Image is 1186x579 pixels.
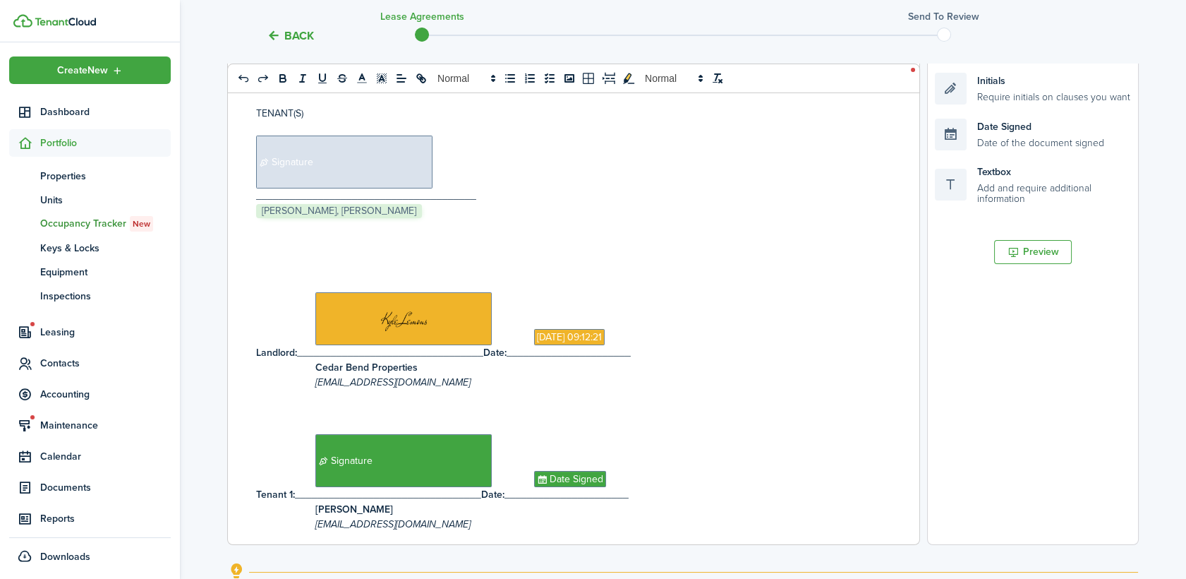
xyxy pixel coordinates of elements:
[579,70,599,87] button: table-better
[256,106,881,121] p: TENANT(S)
[380,9,464,24] h3: Lease Agreements
[619,70,639,87] button: toggleMarkYellow: markYellow
[133,217,150,230] span: New
[332,70,352,87] button: strike
[315,375,471,390] i: [EMAIL_ADDRESS][DOMAIN_NAME]
[994,240,1072,264] button: Preview
[256,345,297,360] strong: Landlord:
[40,289,171,304] span: Inspections
[40,105,171,119] span: Dashboard
[40,480,171,495] span: Documents
[40,241,171,256] span: Keys & Locks
[9,236,171,260] a: Keys & Locks
[40,265,171,280] span: Equipment
[315,360,418,375] strong: Cedar Bend Properties
[411,70,431,87] button: link
[315,517,471,532] i: [EMAIL_ADDRESS][DOMAIN_NAME]
[256,487,295,502] strong: Tenant 1:
[267,28,314,43] button: Back
[273,70,293,87] button: bold
[9,260,171,284] a: Equipment
[40,387,171,402] span: Accounting
[9,212,171,236] a: Occupancy TrackerNew
[9,98,171,126] a: Dashboard
[559,70,579,87] button: image
[253,70,273,87] button: redo: redo
[9,56,171,84] button: Open menu
[40,356,171,371] span: Contacts
[35,18,96,26] img: TenantCloud
[234,70,253,87] button: undo: undo
[256,487,881,502] p: _________________________________ ______________________
[500,70,520,87] button: list: bullet
[40,216,171,232] span: Occupancy Tracker
[256,189,881,203] p: _______________________________________
[908,9,979,24] h3: Send to review
[313,70,332,87] button: underline
[40,169,171,184] span: Properties
[9,164,171,188] a: Properties
[9,284,171,308] a: Inspections
[483,345,507,360] strong: Date:
[40,325,171,340] span: Leasing
[40,136,171,150] span: Portfolio
[40,549,90,564] span: Downloads
[40,511,171,526] span: Reports
[57,66,108,76] span: Create New
[520,70,540,87] button: list: ordered
[40,418,171,433] span: Maintenance
[40,193,171,208] span: Units
[256,345,881,360] p: _________________________________ ______________________
[13,14,32,28] img: TenantCloud
[481,487,504,502] strong: Date:
[708,70,727,87] button: clean
[293,70,313,87] button: italic
[9,505,171,532] a: Reports
[540,70,559,87] button: list: check
[315,502,393,517] strong: [PERSON_NAME]
[40,449,171,464] span: Calendar
[9,188,171,212] a: Units
[599,70,619,87] button: pageBreak
[256,204,422,218] span: [PERSON_NAME], [PERSON_NAME]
